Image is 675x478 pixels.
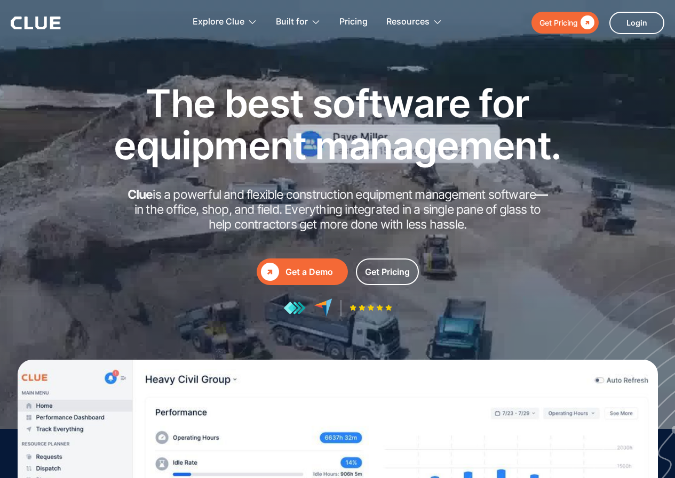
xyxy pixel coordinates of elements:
[283,301,306,315] img: reviews at getapp
[98,82,578,166] h1: The best software for equipment management.
[276,5,321,39] div: Built for
[128,187,153,202] strong: Clue
[531,12,599,34] a: Get Pricing
[124,188,551,232] h2: is a powerful and flexible construction equipment management software in the office, shop, and fi...
[257,258,348,285] a: Get a Demo
[536,187,547,202] strong: —
[193,5,257,39] div: Explore Clue
[578,16,594,29] div: 
[285,265,344,279] div: Get a Demo
[193,5,244,39] div: Explore Clue
[539,16,578,29] div: Get Pricing
[609,12,664,34] a: Login
[339,5,368,39] a: Pricing
[261,263,279,281] div: 
[276,5,308,39] div: Built for
[314,298,332,317] img: reviews at capterra
[386,5,430,39] div: Resources
[356,258,419,285] a: Get Pricing
[386,5,442,39] div: Resources
[350,304,392,311] img: Five-star rating icon
[365,265,410,279] div: Get Pricing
